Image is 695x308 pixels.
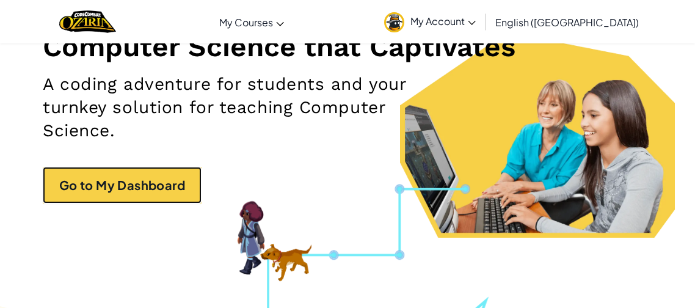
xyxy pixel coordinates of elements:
[59,9,116,34] a: Ozaria by CodeCombat logo
[489,5,645,38] a: English ([GEOGRAPHIC_DATA])
[495,16,639,29] span: English ([GEOGRAPHIC_DATA])
[410,15,476,28] span: My Account
[384,12,404,32] img: avatar
[43,73,451,142] h2: A coding adventure for students and your turnkey solution for teaching Computer Science.
[59,9,116,34] img: Home
[43,167,202,204] a: Go to My Dashboard
[213,5,290,38] a: My Courses
[378,2,482,41] a: My Account
[219,16,273,29] span: My Courses
[43,29,652,64] h1: Computer Science that Captivates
